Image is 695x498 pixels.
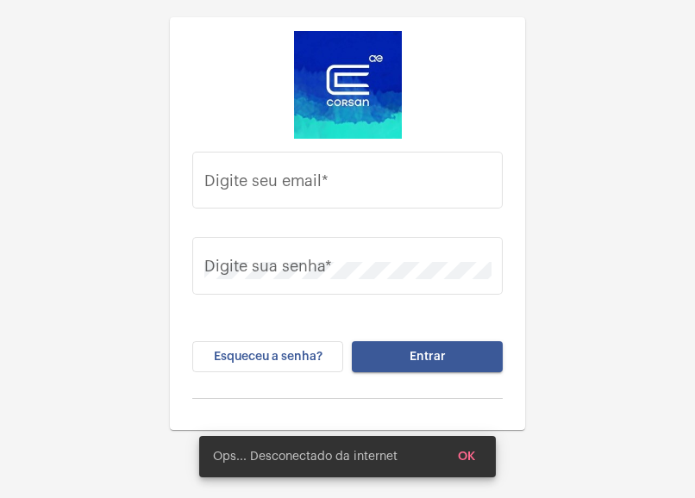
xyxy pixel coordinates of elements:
[213,448,398,465] span: Ops... Desconectado da internet
[294,31,402,139] img: d4669ae0-8c07-2337-4f67-34b0df7f5ae4.jpeg
[192,341,343,372] button: Esqueceu a senha?
[352,341,503,372] button: Entrar
[444,441,489,472] button: OK
[410,351,446,363] span: Entrar
[204,176,492,193] input: Digite seu email
[458,451,475,463] span: OK
[214,351,322,363] span: Esqueceu a senha?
